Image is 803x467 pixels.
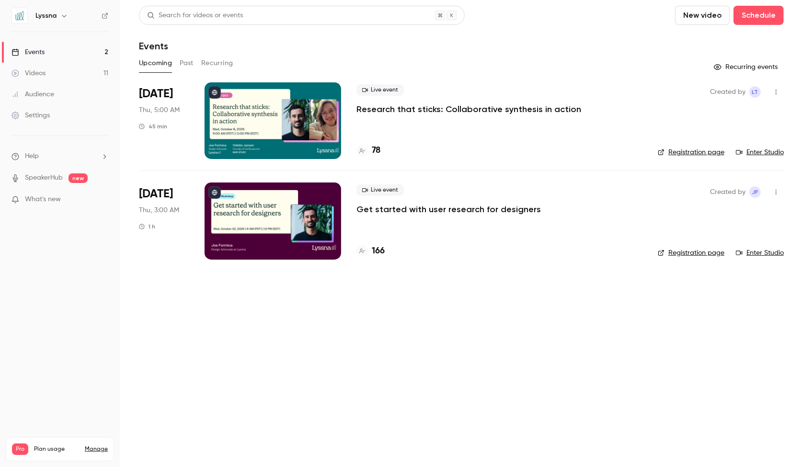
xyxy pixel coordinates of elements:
span: JF [752,186,758,198]
a: 78 [356,144,380,157]
h6: Lyssna [35,11,57,21]
h4: 78 [372,144,380,157]
a: Manage [85,445,108,453]
a: Research that sticks: Collaborative synthesis in action [356,103,581,115]
a: Registration page [658,248,724,258]
div: Settings [11,111,50,120]
span: [DATE] [139,186,173,202]
span: Created by [710,86,746,98]
a: Registration page [658,148,724,157]
a: Enter Studio [736,148,784,157]
span: Live event [356,84,404,96]
button: Upcoming [139,56,172,71]
div: Oct 8 Wed, 2:00 PM (America/New York) [139,82,189,159]
div: Search for videos or events [147,11,243,21]
div: 45 min [139,123,167,130]
span: Thu, 3:00 AM [139,205,179,215]
button: Recurring events [710,59,784,75]
button: Schedule [734,6,784,25]
a: Enter Studio [736,248,784,258]
span: Created by [710,186,746,198]
div: Oct 22 Wed, 12:00 PM (America/New York) [139,182,189,259]
h4: 166 [372,245,385,258]
span: Joe Formica [749,186,761,198]
iframe: Noticeable Trigger [97,195,108,204]
span: Help [25,151,39,161]
span: Plan usage [34,445,79,453]
li: help-dropdown-opener [11,151,108,161]
div: 1 h [139,223,155,230]
a: 166 [356,245,385,258]
img: Lyssna [12,8,27,23]
span: [DATE] [139,86,173,102]
span: Pro [12,444,28,455]
button: Recurring [201,56,233,71]
span: new [69,173,88,183]
div: Videos [11,68,46,78]
span: Live event [356,184,404,196]
h1: Events [139,40,168,52]
span: Lyssna Team [749,86,761,98]
span: Thu, 5:00 AM [139,105,180,115]
span: LT [752,86,758,98]
button: Past [180,56,194,71]
span: What's new [25,194,61,205]
div: Audience [11,90,54,99]
div: Events [11,47,45,57]
button: New video [675,6,730,25]
a: Get started with user research for designers [356,204,541,215]
a: SpeakerHub [25,173,63,183]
